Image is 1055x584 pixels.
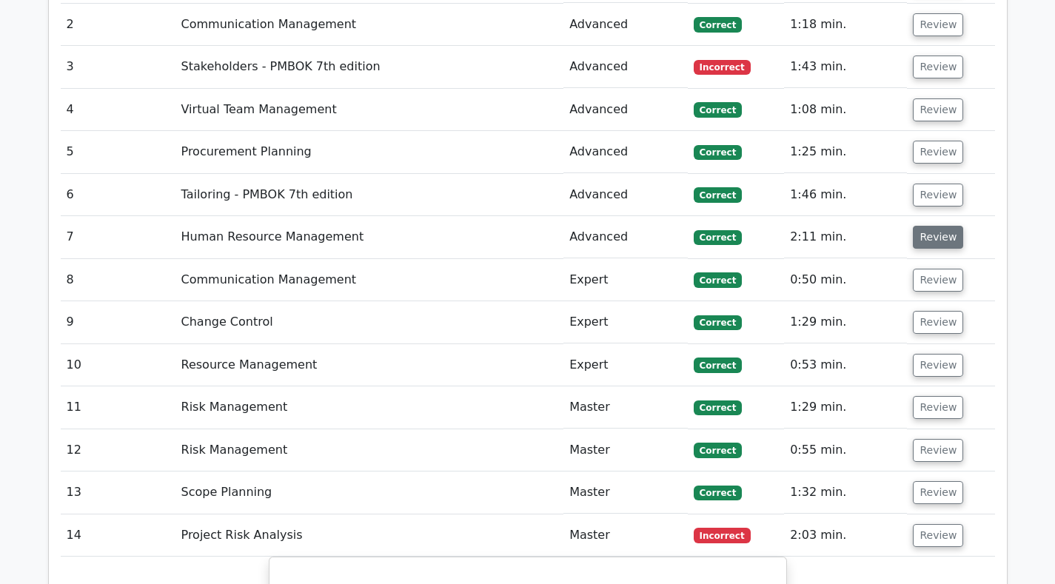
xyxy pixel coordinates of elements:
[563,4,688,46] td: Advanced
[694,60,751,75] span: Incorrect
[784,344,907,386] td: 0:53 min.
[694,400,742,415] span: Correct
[563,259,688,301] td: Expert
[694,315,742,330] span: Correct
[61,471,175,514] td: 13
[694,17,742,32] span: Correct
[694,528,751,543] span: Incorrect
[61,301,175,343] td: 9
[61,4,175,46] td: 2
[563,301,688,343] td: Expert
[694,187,742,202] span: Correct
[913,269,963,292] button: Review
[784,429,907,471] td: 0:55 min.
[563,46,688,88] td: Advanced
[913,354,963,377] button: Review
[694,358,742,372] span: Correct
[784,216,907,258] td: 2:11 min.
[61,259,175,301] td: 8
[784,4,907,46] td: 1:18 min.
[913,184,963,207] button: Review
[913,13,963,36] button: Review
[563,216,688,258] td: Advanced
[563,386,688,429] td: Master
[61,216,175,258] td: 7
[175,131,564,173] td: Procurement Planning
[563,89,688,131] td: Advanced
[694,230,742,245] span: Correct
[913,481,963,504] button: Review
[913,439,963,462] button: Review
[563,131,688,173] td: Advanced
[175,514,564,557] td: Project Risk Analysis
[61,514,175,557] td: 14
[913,524,963,547] button: Review
[175,216,564,258] td: Human Resource Management
[913,56,963,78] button: Review
[61,174,175,216] td: 6
[784,471,907,514] td: 1:32 min.
[784,46,907,88] td: 1:43 min.
[913,98,963,121] button: Review
[175,344,564,386] td: Resource Management
[61,131,175,173] td: 5
[175,259,564,301] td: Communication Management
[175,301,564,343] td: Change Control
[175,174,564,216] td: Tailoring - PMBOK 7th edition
[175,4,564,46] td: Communication Management
[784,131,907,173] td: 1:25 min.
[784,174,907,216] td: 1:46 min.
[784,514,907,557] td: 2:03 min.
[563,514,688,557] td: Master
[913,141,963,164] button: Review
[913,226,963,249] button: Review
[61,386,175,429] td: 11
[784,89,907,131] td: 1:08 min.
[61,89,175,131] td: 4
[694,443,742,457] span: Correct
[784,386,907,429] td: 1:29 min.
[694,486,742,500] span: Correct
[61,429,175,471] td: 12
[784,301,907,343] td: 1:29 min.
[694,145,742,160] span: Correct
[694,102,742,117] span: Correct
[913,311,963,334] button: Review
[694,272,742,287] span: Correct
[175,471,564,514] td: Scope Planning
[563,344,688,386] td: Expert
[784,259,907,301] td: 0:50 min.
[61,46,175,88] td: 3
[563,429,688,471] td: Master
[175,89,564,131] td: Virtual Team Management
[175,386,564,429] td: Risk Management
[175,429,564,471] td: Risk Management
[563,471,688,514] td: Master
[61,344,175,386] td: 10
[175,46,564,88] td: Stakeholders - PMBOK 7th edition
[913,396,963,419] button: Review
[563,174,688,216] td: Advanced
